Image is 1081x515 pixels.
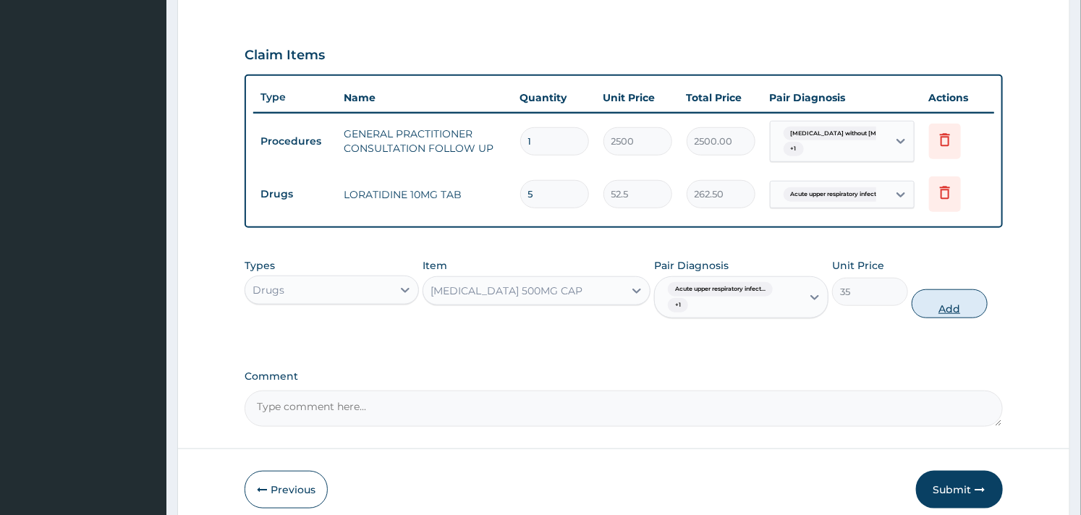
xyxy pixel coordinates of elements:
[245,260,275,272] label: Types
[763,83,922,112] th: Pair Diagnosis
[912,289,988,318] button: Add
[336,119,512,163] td: GENERAL PRACTITIONER CONSULTATION FOLLOW UP
[253,283,284,297] div: Drugs
[916,471,1003,508] button: Submit
[513,83,596,112] th: Quantity
[784,187,889,202] span: Acute upper respiratory infect...
[596,83,679,112] th: Unit Price
[784,127,930,141] span: [MEDICAL_DATA] without [MEDICAL_DATA]
[336,83,512,112] th: Name
[832,258,884,273] label: Unit Price
[654,258,729,273] label: Pair Diagnosis
[668,282,773,297] span: Acute upper respiratory infect...
[668,298,688,312] span: + 1
[245,48,325,64] h3: Claim Items
[245,370,1002,383] label: Comment
[253,128,336,155] td: Procedures
[253,181,336,208] td: Drugs
[423,258,447,273] label: Item
[922,83,994,112] th: Actions
[253,84,336,111] th: Type
[431,284,582,298] div: [MEDICAL_DATA] 500MG CAP
[245,471,328,508] button: Previous
[784,142,804,156] span: + 1
[679,83,763,112] th: Total Price
[336,180,512,209] td: LORATIDINE 10MG TAB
